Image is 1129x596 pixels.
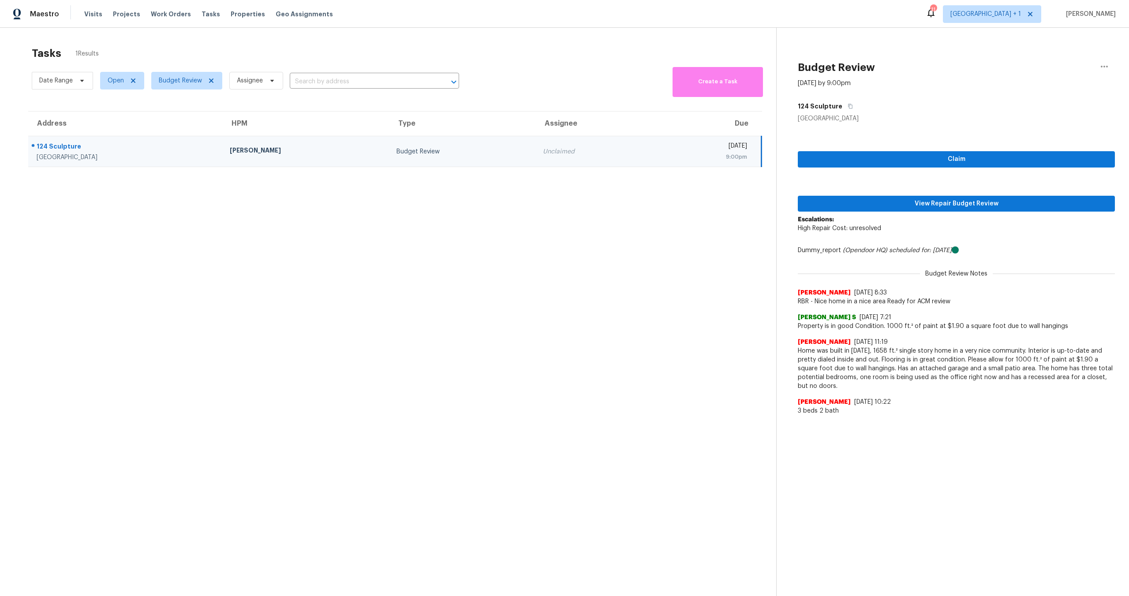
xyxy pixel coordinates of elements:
span: 3 beds 2 bath [798,406,1115,415]
div: [DATE] by 9:00pm [798,79,851,88]
i: (Opendoor HQ) [843,247,887,253]
span: [PERSON_NAME] S [798,313,856,322]
div: Unclaimed [543,147,646,156]
div: 11 [930,5,936,14]
span: Projects [113,10,140,19]
span: Claim [805,154,1108,165]
span: Home was built in [DATE], 1658 ft.² single story home in a very nice community. Interior is up-to... [798,346,1115,391]
span: [DATE] 8:33 [854,290,887,296]
button: View Repair Budget Review [798,196,1115,212]
span: Budget Review Notes [920,269,993,278]
input: Search by address [290,75,434,89]
th: Address [28,112,223,136]
th: Type [389,112,536,136]
div: [GEOGRAPHIC_DATA] [798,114,1115,123]
span: Create a Task [677,77,759,87]
span: High Repair Cost: unresolved [798,225,881,231]
h5: 124 Sculpture [798,102,842,111]
span: View Repair Budget Review [805,198,1108,209]
h2: Budget Review [798,63,875,72]
span: [DATE] 7:21 [860,314,891,320]
span: Assignee [237,76,263,85]
button: Create a Task [673,67,763,97]
span: Date Range [39,76,73,85]
span: [DATE] 11:19 [854,339,888,345]
th: Assignee [536,112,653,136]
span: [GEOGRAPHIC_DATA] + 1 [950,10,1021,19]
th: HPM [223,112,389,136]
span: Work Orders [151,10,191,19]
span: [PERSON_NAME] [1062,10,1116,19]
b: Escalations: [798,216,834,223]
button: Claim [798,151,1115,168]
span: 1 Results [75,49,99,58]
span: Geo Assignments [276,10,333,19]
span: Budget Review [159,76,202,85]
i: scheduled for: [DATE] [889,247,952,253]
div: [PERSON_NAME] [230,146,382,157]
h2: Tasks [32,49,61,58]
button: Open [448,76,460,88]
th: Due [653,112,761,136]
div: [DATE] [660,142,747,153]
span: Properties [231,10,265,19]
div: 124 Sculpture [37,142,216,153]
span: [PERSON_NAME] [798,398,851,406]
span: Open [108,76,124,85]
div: Dummy_report [798,246,1115,255]
span: Maestro [30,10,59,19]
span: [PERSON_NAME] [798,288,851,297]
div: Budget Review [396,147,529,156]
span: [DATE] 10:22 [854,399,891,405]
button: Copy Address [842,98,854,114]
span: Visits [84,10,102,19]
span: Property is in good Condition. 1000 ft.² of paint at $1.90 a square foot due to wall hangings [798,322,1115,331]
span: [PERSON_NAME] [798,338,851,346]
div: [GEOGRAPHIC_DATA] [37,153,216,162]
span: RBR - Nice home in a nice area Ready for ACM review [798,297,1115,306]
span: Tasks [202,11,220,17]
div: 9:00pm [660,153,747,161]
